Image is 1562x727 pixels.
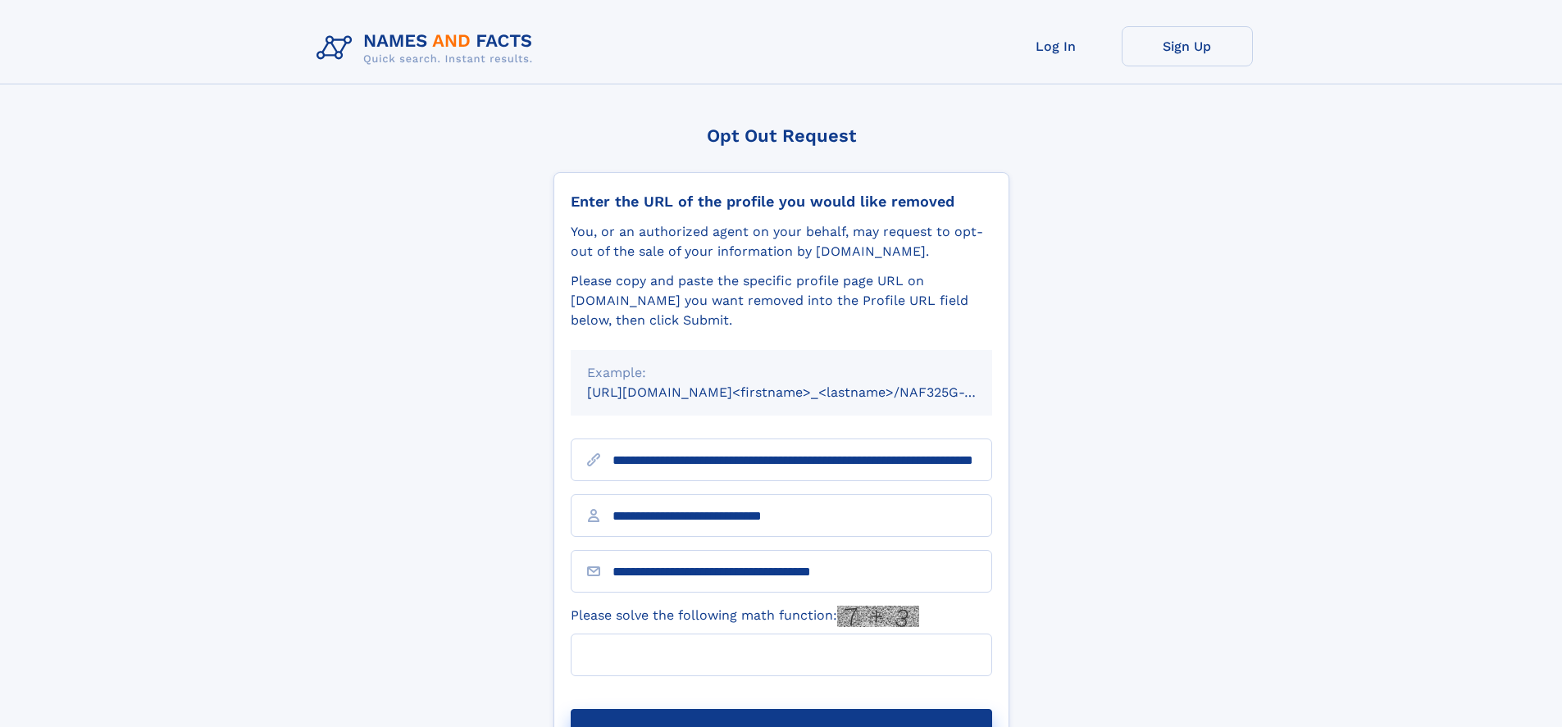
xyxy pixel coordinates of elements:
div: Please copy and paste the specific profile page URL on [DOMAIN_NAME] you want removed into the Pr... [571,271,992,330]
div: Example: [587,363,976,383]
a: Sign Up [1122,26,1253,66]
img: Logo Names and Facts [310,26,546,70]
a: Log In [990,26,1122,66]
div: You, or an authorized agent on your behalf, may request to opt-out of the sale of your informatio... [571,222,992,261]
div: Enter the URL of the profile you would like removed [571,193,992,211]
label: Please solve the following math function: [571,606,919,627]
div: Opt Out Request [553,125,1009,146]
small: [URL][DOMAIN_NAME]<firstname>_<lastname>/NAF325G-xxxxxxxx [587,384,1023,400]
